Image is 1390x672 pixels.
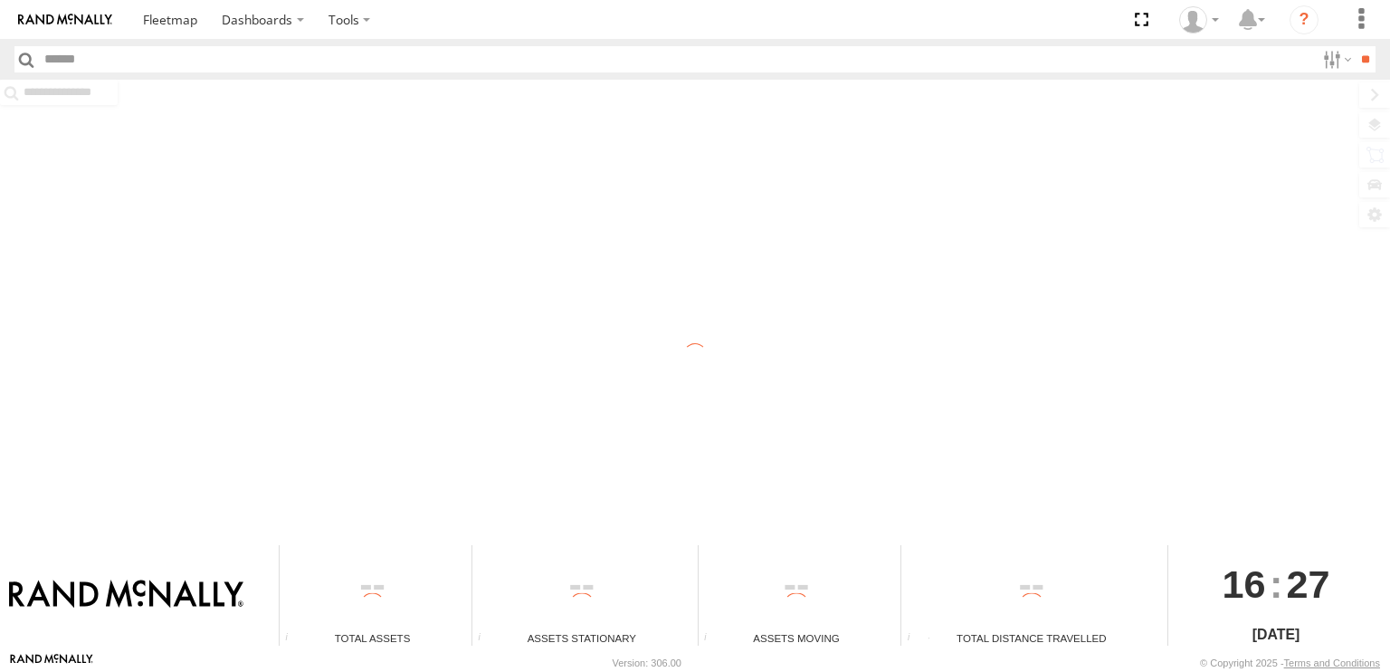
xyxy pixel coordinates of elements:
i: ? [1290,5,1319,34]
img: rand-logo.svg [18,14,112,26]
img: Rand McNally [9,580,243,610]
div: © Copyright 2025 - [1200,658,1380,668]
span: 27 [1287,545,1330,623]
div: Total Distance Travelled [901,630,1161,646]
a: Terms and Conditions [1284,658,1380,668]
div: Total number of assets current stationary. [472,632,500,646]
span: 16 [1223,545,1266,623]
div: Total Assets [280,630,465,646]
div: : [1168,545,1383,623]
a: Visit our Website [10,654,93,672]
div: Assets Stationary [472,630,690,646]
div: Version: 306.00 [613,658,681,668]
div: [DATE] [1168,624,1383,646]
div: Assets Moving [699,630,895,646]
div: Valeo Dash [1173,6,1225,34]
div: Total number of Enabled Assets [280,632,307,646]
div: Total distance travelled by all assets within specified date range and applied filters [901,632,928,646]
div: Total number of assets current in transit. [699,632,726,646]
label: Search Filter Options [1316,46,1355,72]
